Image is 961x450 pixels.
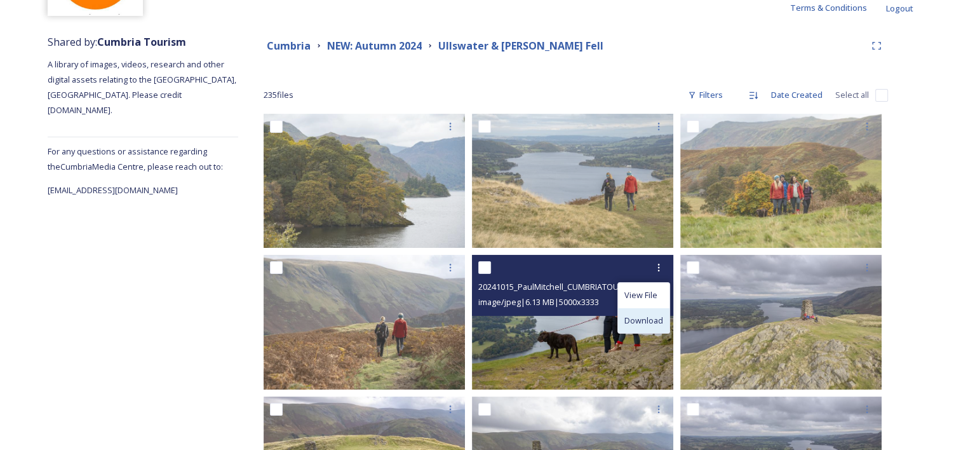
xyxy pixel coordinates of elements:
[886,3,913,14] span: Logout
[48,35,186,49] span: Shared by:
[682,83,729,107] div: Filters
[624,289,657,301] span: View File
[478,296,599,308] span: image/jpeg | 6.13 MB | 5000 x 3333
[478,280,730,292] span: 20241015_PaulMitchell_CUMBRIATOURISM_WestUllswater_-123.jpg
[624,315,663,327] span: Download
[680,114,882,248] img: 20241015_PaulMitchell_CUMBRIATOURISM_WestUllswater_-108.jpg
[264,114,465,248] img: 20241015_PaulMitchell_CUMBRIATOURISM_WestUllswater_-231.jpg
[835,89,869,101] span: Select all
[790,2,867,13] span: Terms & Conditions
[48,184,178,196] span: [EMAIL_ADDRESS][DOMAIN_NAME]
[472,114,673,248] img: West Ullswater - Hallin Fell
[438,39,603,53] strong: Ullswater & [PERSON_NAME] Fell
[264,89,293,101] span: 235 file s
[765,83,829,107] div: Date Created
[267,39,311,53] strong: Cumbria
[472,255,673,389] img: 20241015_PaulMitchell_CUMBRIATOURISM_WestUllswater_-123.jpg
[97,35,186,49] strong: Cumbria Tourism
[327,39,422,53] strong: NEW: Autumn 2024
[48,58,238,116] span: A library of images, videos, research and other digital assets relating to the [GEOGRAPHIC_DATA],...
[264,255,465,389] img: 20241015_PaulMitchell_CUMBRIATOURISM_WestUllswater_-189.jpg
[680,255,882,389] img: 20241015_PaulMitchell_CUMBRIATOURISM_WestUllswater_-19.jpg
[48,146,223,172] span: For any questions or assistance regarding the Cumbria Media Centre, please reach out to:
